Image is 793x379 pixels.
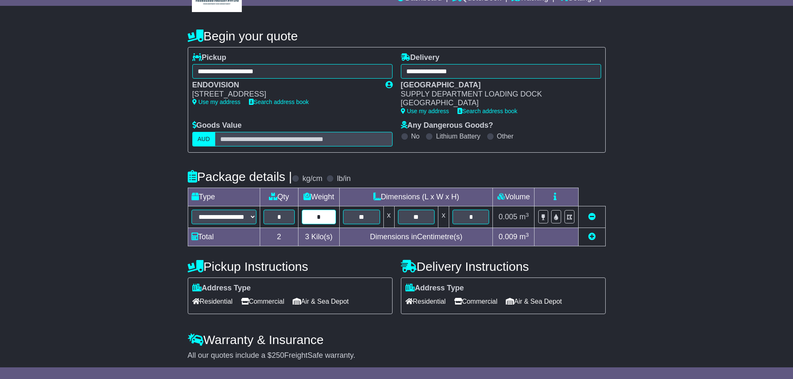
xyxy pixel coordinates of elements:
h4: Package details | [188,170,292,183]
a: Use my address [192,99,241,105]
label: No [411,132,420,140]
label: Delivery [401,53,440,62]
label: AUD [192,132,216,146]
sup: 3 [526,232,529,238]
td: Type [188,188,260,206]
span: Air & Sea Depot [293,295,349,308]
a: Use my address [401,108,449,114]
label: Address Type [405,284,464,293]
td: Kilo(s) [298,228,340,246]
span: 250 [272,351,284,359]
td: Dimensions in Centimetre(s) [340,228,493,246]
td: 2 [260,228,298,246]
span: 3 [305,233,309,241]
h4: Pickup Instructions [188,260,393,273]
a: Search address book [249,99,309,105]
div: ENDOVISION [192,81,377,90]
td: Total [188,228,260,246]
span: Residential [405,295,446,308]
span: Commercial [454,295,497,308]
div: [GEOGRAPHIC_DATA] [401,81,593,90]
label: kg/cm [302,174,322,183]
h4: Warranty & Insurance [188,333,606,347]
sup: 3 [526,212,529,218]
div: All our quotes include a $ FreightSafe warranty. [188,351,606,360]
h4: Delivery Instructions [401,260,606,273]
label: Goods Value [192,121,242,130]
span: Residential [192,295,233,308]
td: Weight [298,188,340,206]
span: Commercial [241,295,284,308]
td: Dimensions (L x W x H) [340,188,493,206]
label: Pickup [192,53,226,62]
td: Qty [260,188,298,206]
div: SUPPLY DEPARTMENT LOADING DOCK [401,90,593,99]
label: lb/in [337,174,351,183]
h4: Begin your quote [188,29,606,43]
label: Lithium Battery [436,132,480,140]
span: 0.009 [499,233,517,241]
div: [GEOGRAPHIC_DATA] [401,99,593,108]
td: x [438,206,449,228]
label: Any Dangerous Goods? [401,121,493,130]
div: [STREET_ADDRESS] [192,90,377,99]
a: Add new item [588,233,596,241]
td: x [383,206,394,228]
a: Remove this item [588,213,596,221]
span: 0.005 [499,213,517,221]
label: Address Type [192,284,251,293]
span: Air & Sea Depot [506,295,562,308]
label: Other [497,132,514,140]
td: Volume [493,188,534,206]
span: m [520,213,529,221]
a: Search address book [457,108,517,114]
span: m [520,233,529,241]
